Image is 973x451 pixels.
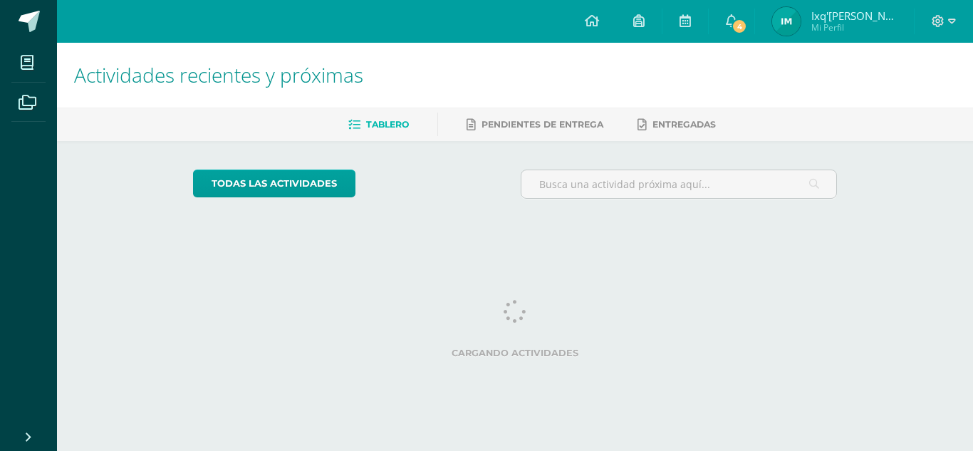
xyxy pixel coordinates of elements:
[521,170,837,198] input: Busca una actividad próxima aquí...
[467,113,603,136] a: Pendientes de entrega
[348,113,409,136] a: Tablero
[652,119,716,130] span: Entregadas
[482,119,603,130] span: Pendientes de entrega
[772,7,801,36] img: 5c8ce5b54dcc9fc2d4e00b939a74cf5d.png
[193,348,838,358] label: Cargando actividades
[732,19,747,34] span: 4
[366,119,409,130] span: Tablero
[193,170,355,197] a: todas las Actividades
[811,21,897,33] span: Mi Perfil
[811,9,897,23] span: Ixq'[PERSON_NAME]
[74,61,363,88] span: Actividades recientes y próximas
[638,113,716,136] a: Entregadas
